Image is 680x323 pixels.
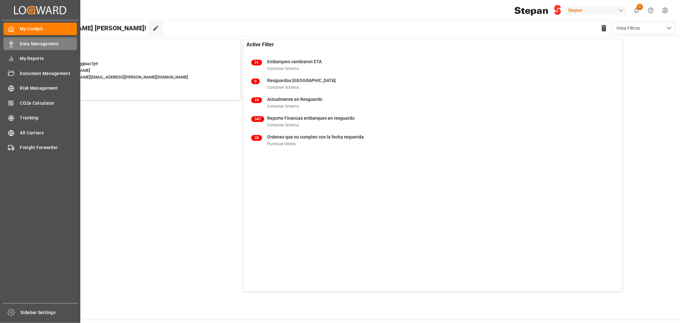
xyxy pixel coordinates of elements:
a: Data Management [4,37,77,50]
span: Sidebar Settings [21,309,78,316]
span: Embarques cambiaron ETA [267,59,322,64]
span: Purchase Orders [267,142,296,146]
a: 19Actualmente en ResguardoContainer Schema [251,96,614,109]
span: Reporte Finanzas embarques en resguardo [267,116,355,121]
span: 19 [251,97,262,103]
img: Stepan_Company_logo.svg.png_1713531530.png [515,5,561,16]
span: All Carriers [20,130,77,136]
a: Document Management [4,67,77,79]
span: 0 [251,79,260,84]
button: Help Center [644,3,658,18]
span: Risk Management [20,85,77,92]
span: 347 [251,116,264,122]
button: show 2 new notifications [629,3,644,18]
button: Stepan [566,4,629,16]
a: Tracking [4,112,77,124]
a: 0Resguardos [GEOGRAPHIC_DATA]Container Schema [251,77,614,91]
span: 2 [637,4,643,10]
div: Stepan [566,6,627,15]
a: 347Reporte Finanzas embarques en resguardoContainer Schema [251,115,614,128]
span: Tracking [20,115,77,121]
a: CO2e Calculator [4,97,77,109]
span: Freight Forwarder [20,144,77,151]
a: 30Ordenes que no cumplen con la fecha requeridaPurchase Orders [251,134,614,147]
span: Vista Filtros [616,25,640,32]
a: 31Embarques cambiaron ETAContainer Schema [251,58,614,72]
span: Container Schema [267,85,299,90]
span: Resguardos [GEOGRAPHIC_DATA] [267,78,336,83]
span: Container Schema [267,123,299,127]
span: My Cockpit [20,26,77,32]
button: open menu [611,22,675,34]
span: Ordenes que no cumplen con la fecha requerida [267,134,364,139]
span: Document Management [20,70,77,77]
span: Active Filter [246,41,274,49]
span: Actualmente en Resguardo [267,97,322,102]
span: CO2e Calculator [20,100,77,107]
span: My Reports [20,55,77,62]
span: Container Schema [267,104,299,109]
span: Data Management [20,41,77,47]
a: My Reports [4,52,77,65]
a: All Carriers [4,126,77,139]
a: Freight Forwarder [4,141,77,154]
a: My Cockpit [4,23,77,35]
span: 30 [251,135,262,141]
span: : [PERSON_NAME][EMAIL_ADDRESS][PERSON_NAME][DOMAIN_NAME] [57,75,188,79]
span: Hello [PERSON_NAME] [PERSON_NAME]! [26,22,146,34]
span: 31 [251,60,262,65]
span: Container Schema [267,66,299,71]
a: Risk Management [4,82,77,94]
